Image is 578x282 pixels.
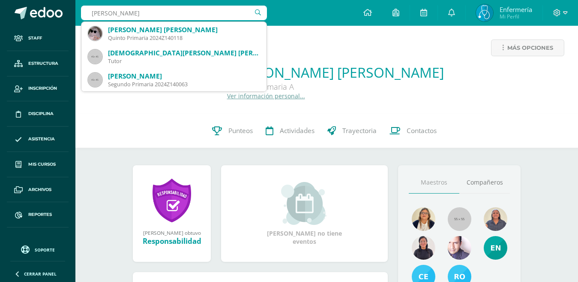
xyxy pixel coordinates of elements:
img: aa4f30ea005d28cfb9f9341ec9462115.png [476,4,493,21]
img: 041e67bb1815648f1c28e9f895bf2be1.png [412,236,435,260]
div: [DEMOGRAPHIC_DATA][PERSON_NAME] [PERSON_NAME] [108,49,260,58]
a: Staff [7,26,69,51]
a: Trayectoria [321,114,383,148]
span: Staff [28,35,42,42]
a: Reportes [7,202,69,227]
a: Punteos [206,114,259,148]
span: Inscripción [28,85,57,92]
a: Mis cursos [7,152,69,177]
img: d6c5c6463f1eb31a9629d7db18e17555.png [88,27,102,40]
img: event_small.png [281,182,328,225]
img: 8f3bf19539481b212b8ab3c0cdc72ac6.png [484,207,507,231]
img: 45x45 [88,73,102,87]
a: Asistencia [7,127,69,152]
span: Archivos [28,186,51,193]
span: Enfermería [500,5,532,14]
div: Primero Primaria A [227,82,444,92]
span: Punteos [228,126,253,135]
span: Mis cursos [28,161,56,168]
a: Soporte [10,243,65,255]
a: Disciplina [7,101,69,127]
a: Inscripción [7,76,69,102]
div: Quinto Primaria 2024Z140118 [108,34,260,42]
a: Actividades [259,114,321,148]
img: a8e8556f48ef469a8de4653df9219ae6.png [448,236,471,260]
div: [PERSON_NAME] [PERSON_NAME] [108,25,260,34]
a: Más opciones [491,39,564,56]
a: Compañeros [459,172,510,194]
span: Estructura [28,60,58,67]
input: Busca un usuario... [81,6,267,20]
span: Disciplina [28,110,54,117]
div: Segundo Primaria 2024Z140063 [108,81,260,88]
img: 55x55 [448,207,471,231]
span: Mi Perfil [500,13,532,20]
span: Cerrar panel [24,271,57,277]
span: Contactos [407,126,437,135]
div: [PERSON_NAME] no tiene eventos [262,182,347,246]
span: Soporte [35,247,55,253]
a: Archivos [7,177,69,203]
div: Responsabilidad [141,236,202,246]
div: [PERSON_NAME] obtuvo [141,229,202,236]
span: Reportes [28,211,52,218]
span: Más opciones [507,40,553,56]
a: Contactos [383,114,443,148]
span: Trayectoria [342,126,377,135]
span: Asistencia [28,136,55,143]
a: Maestros [409,172,459,194]
span: Actividades [280,126,314,135]
a: Estructura [7,51,69,76]
div: [PERSON_NAME] [108,72,260,81]
a: Ver información personal... [227,92,305,100]
img: e4e25d66bd50ed3745d37a230cf1e994.png [484,236,507,260]
div: Tutor [108,58,260,65]
img: 45x45 [88,50,102,64]
a: [PERSON_NAME] [PERSON_NAME] [227,63,444,82]
img: 6ab926dde10f798541c88b61d3e3fad2.png [412,207,435,231]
